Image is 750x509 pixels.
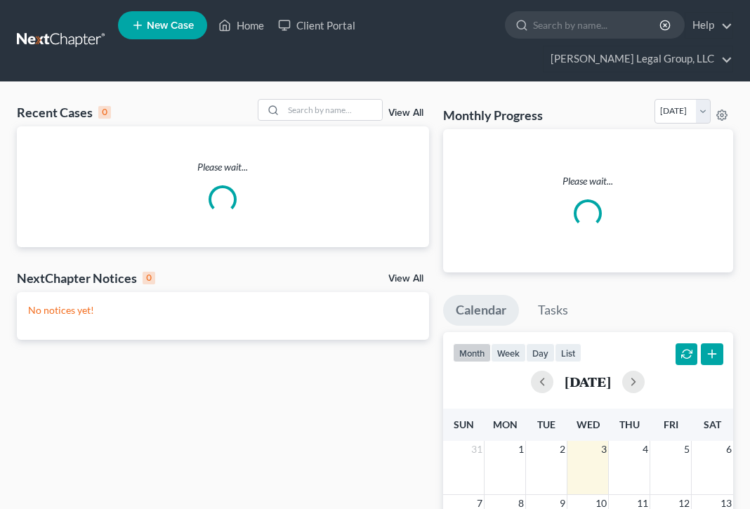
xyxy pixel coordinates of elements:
div: Recent Cases [17,104,111,121]
span: Mon [493,418,518,430]
button: month [453,343,491,362]
input: Search by name... [533,12,662,38]
span: Sun [454,418,474,430]
a: Tasks [525,295,581,326]
span: Sat [704,418,721,430]
span: 6 [725,441,733,458]
span: 5 [683,441,691,458]
span: 2 [558,441,567,458]
a: Calendar [443,295,519,326]
a: Home [211,13,271,38]
a: View All [388,274,423,284]
p: Please wait... [17,160,429,174]
a: [PERSON_NAME] Legal Group, LLC [544,46,732,72]
span: Tue [537,418,555,430]
a: Client Portal [271,13,362,38]
span: 3 [600,441,608,458]
span: New Case [147,20,194,31]
div: 0 [143,272,155,284]
span: Fri [664,418,678,430]
a: Help [685,13,732,38]
h3: Monthly Progress [443,107,543,124]
div: NextChapter Notices [17,270,155,286]
span: 4 [641,441,650,458]
button: week [491,343,526,362]
div: 0 [98,106,111,119]
a: View All [388,108,423,118]
h2: [DATE] [565,374,611,389]
p: Please wait... [454,174,722,188]
p: No notices yet! [28,303,418,317]
button: day [526,343,555,362]
input: Search by name... [284,100,382,120]
span: Thu [619,418,640,430]
span: Wed [577,418,600,430]
span: 31 [470,441,484,458]
span: 1 [517,441,525,458]
button: list [555,343,581,362]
